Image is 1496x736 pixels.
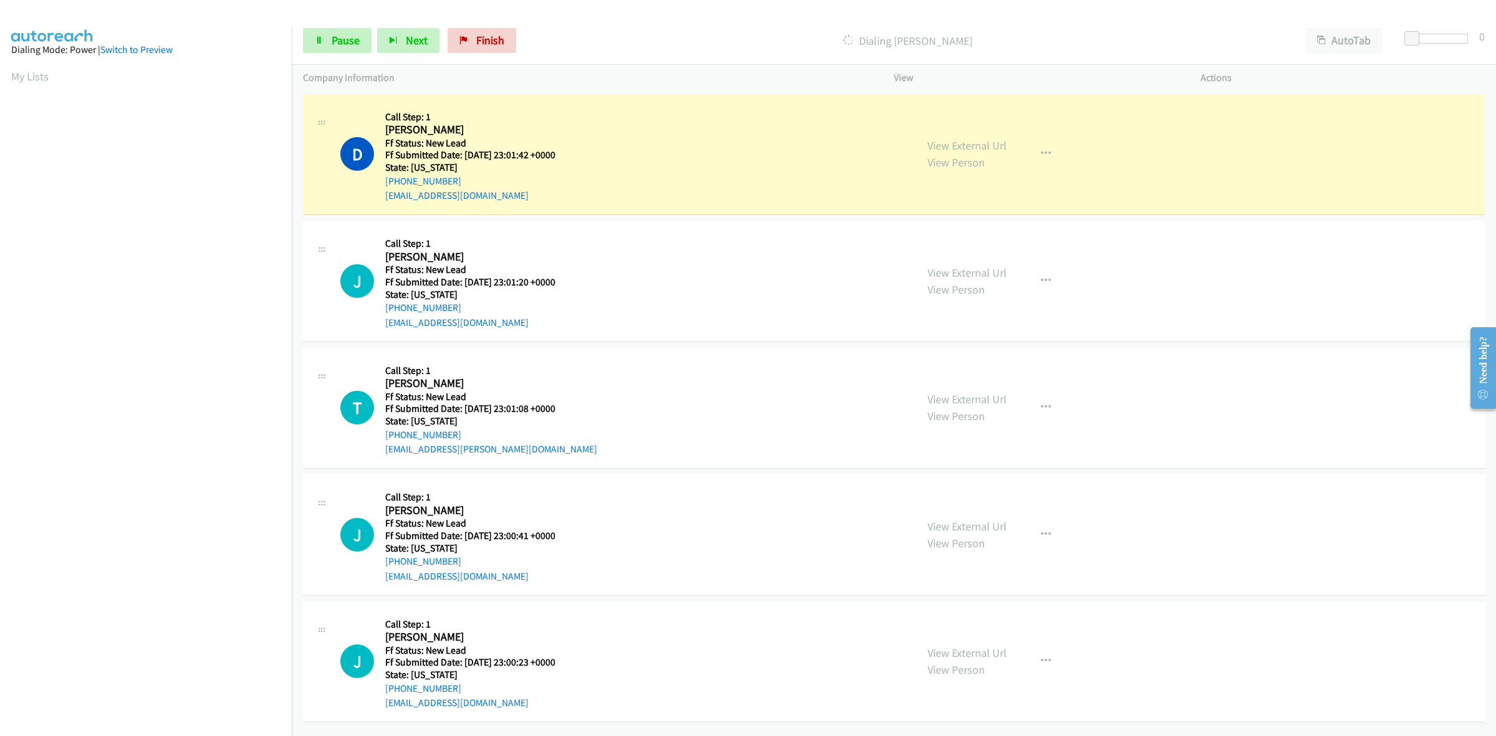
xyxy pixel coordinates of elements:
a: View Person [928,536,985,550]
h2: [PERSON_NAME] [385,250,571,264]
h5: State: [US_STATE] [385,542,571,555]
h5: Ff Submitted Date: [DATE] 23:01:20 +0000 [385,276,571,289]
a: Pause [303,28,372,53]
a: [PHONE_NUMBER] [385,302,461,313]
h5: Ff Submitted Date: [DATE] 23:01:42 +0000 [385,149,571,161]
div: The call is yet to be attempted [340,518,374,552]
p: Actions [1201,70,1485,85]
button: Next [377,28,439,53]
h1: J [340,644,374,678]
h1: D [340,137,374,171]
a: [EMAIL_ADDRESS][PERSON_NAME][DOMAIN_NAME] [385,443,597,455]
a: [EMAIL_ADDRESS][DOMAIN_NAME] [385,317,529,328]
div: Delay between calls (in seconds) [1411,34,1468,44]
a: [EMAIL_ADDRESS][DOMAIN_NAME] [385,189,529,201]
h1: T [340,391,374,424]
h5: State: [US_STATE] [385,669,571,681]
div: The call is yet to be attempted [340,391,374,424]
h5: Call Step: 1 [385,365,597,377]
button: AutoTab [1305,28,1383,53]
h5: Ff Status: New Lead [385,391,597,403]
span: Next [406,33,428,47]
h2: [PERSON_NAME] [385,630,571,644]
h5: Ff Submitted Date: [DATE] 23:01:08 +0000 [385,403,597,415]
h5: State: [US_STATE] [385,161,571,174]
div: 0 [1479,28,1485,45]
iframe: Dialpad [11,96,292,688]
span: Finish [476,33,504,47]
a: My Lists [11,69,49,84]
a: [EMAIL_ADDRESS][DOMAIN_NAME] [385,570,529,582]
a: View External Url [928,646,1007,660]
h5: Call Step: 1 [385,491,571,504]
a: View Person [928,155,985,170]
h2: [PERSON_NAME] [385,376,571,391]
a: View External Url [928,138,1007,153]
h5: Call Step: 1 [385,618,571,631]
h5: Ff Submitted Date: [DATE] 23:00:23 +0000 [385,656,571,669]
div: The call is yet to be attempted [340,644,374,678]
a: [PHONE_NUMBER] [385,429,461,441]
a: [PHONE_NUMBER] [385,555,461,567]
a: View External Url [928,519,1007,533]
p: Dialing [PERSON_NAME] [533,32,1283,49]
h2: [PERSON_NAME] [385,123,571,137]
a: View External Url [928,392,1007,406]
h5: State: [US_STATE] [385,415,597,428]
a: [PHONE_NUMBER] [385,175,461,187]
a: View Person [928,282,985,297]
a: View Person [928,409,985,423]
h5: Ff Submitted Date: [DATE] 23:00:41 +0000 [385,530,571,542]
div: Dialing Mode: Power | [11,42,280,57]
iframe: Resource Center [1460,318,1496,418]
h5: Call Step: 1 [385,111,571,123]
h5: State: [US_STATE] [385,289,571,301]
h1: J [340,264,374,298]
h5: Ff Status: New Lead [385,517,571,530]
div: The call is yet to be attempted [340,264,374,298]
a: [PHONE_NUMBER] [385,682,461,694]
span: Pause [332,33,360,47]
a: View External Url [928,265,1007,280]
a: Switch to Preview [100,44,173,55]
p: Company Information [303,70,871,85]
p: View [894,70,1178,85]
h5: Ff Status: New Lead [385,137,571,150]
a: [EMAIL_ADDRESS][DOMAIN_NAME] [385,697,529,709]
h2: [PERSON_NAME] [385,504,571,518]
a: View Person [928,662,985,677]
a: Finish [448,28,516,53]
h1: J [340,518,374,552]
h5: Ff Status: New Lead [385,264,571,276]
h5: Call Step: 1 [385,237,571,250]
h5: Ff Status: New Lead [385,644,571,657]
